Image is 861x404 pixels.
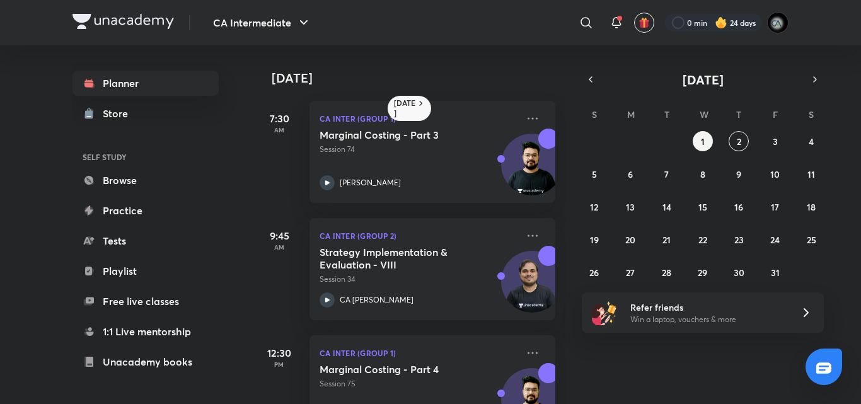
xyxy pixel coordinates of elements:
button: October 20, 2025 [620,229,640,250]
abbr: October 22, 2025 [698,234,707,246]
abbr: October 4, 2025 [809,136,814,147]
img: avatar [639,17,650,28]
img: Avatar [502,258,562,318]
abbr: Wednesday [700,108,708,120]
h6: [DATE] [394,98,416,118]
button: October 25, 2025 [801,229,821,250]
button: October 26, 2025 [584,262,604,282]
a: Browse [72,168,219,193]
img: Avatar [502,141,562,201]
abbr: October 11, 2025 [807,168,815,180]
button: October 22, 2025 [693,229,713,250]
abbr: Sunday [592,108,597,120]
a: Planner [72,71,219,96]
abbr: Saturday [809,108,814,120]
button: October 2, 2025 [729,131,749,151]
button: October 7, 2025 [657,164,677,184]
abbr: October 31, 2025 [771,267,780,279]
abbr: October 16, 2025 [734,201,743,213]
p: AM [254,243,304,251]
p: Session 34 [320,274,517,285]
abbr: October 21, 2025 [662,234,671,246]
a: Free live classes [72,289,219,314]
abbr: October 6, 2025 [628,168,633,180]
img: poojita Agrawal [767,12,789,33]
h5: 12:30 [254,345,304,361]
abbr: October 30, 2025 [734,267,744,279]
img: Company Logo [72,14,174,29]
button: October 11, 2025 [801,164,821,184]
p: Win a laptop, vouchers & more [630,314,785,325]
abbr: October 5, 2025 [592,168,597,180]
a: Store [72,101,219,126]
button: October 12, 2025 [584,197,604,217]
button: October 6, 2025 [620,164,640,184]
h5: Marginal Costing - Part 4 [320,363,477,376]
button: October 18, 2025 [801,197,821,217]
button: October 29, 2025 [693,262,713,282]
button: [DATE] [599,71,806,88]
button: October 1, 2025 [693,131,713,151]
abbr: Monday [627,108,635,120]
abbr: Friday [773,108,778,120]
h5: 9:45 [254,228,304,243]
abbr: October 10, 2025 [770,168,780,180]
a: Practice [72,198,219,223]
button: October 31, 2025 [765,262,785,282]
abbr: October 12, 2025 [590,201,598,213]
button: October 3, 2025 [765,131,785,151]
abbr: October 23, 2025 [734,234,744,246]
p: [PERSON_NAME] [340,177,401,188]
button: October 13, 2025 [620,197,640,217]
abbr: October 14, 2025 [662,201,671,213]
button: October 17, 2025 [765,197,785,217]
a: Company Logo [72,14,174,32]
button: October 14, 2025 [657,197,677,217]
abbr: October 25, 2025 [807,234,816,246]
button: October 9, 2025 [729,164,749,184]
abbr: Thursday [736,108,741,120]
abbr: October 24, 2025 [770,234,780,246]
h5: 7:30 [254,111,304,126]
abbr: October 1, 2025 [701,136,705,147]
button: CA Intermediate [205,10,319,35]
button: October 28, 2025 [657,262,677,282]
p: Session 75 [320,378,517,390]
button: October 8, 2025 [693,164,713,184]
abbr: October 7, 2025 [664,168,669,180]
h6: SELF STUDY [72,146,219,168]
abbr: October 9, 2025 [736,168,741,180]
a: Tests [72,228,219,253]
abbr: October 2, 2025 [737,136,741,147]
button: October 19, 2025 [584,229,604,250]
p: CA [PERSON_NAME] [340,294,413,306]
abbr: October 8, 2025 [700,168,705,180]
button: October 24, 2025 [765,229,785,250]
a: Unacademy books [72,349,219,374]
abbr: October 15, 2025 [698,201,707,213]
abbr: October 29, 2025 [698,267,707,279]
h4: [DATE] [272,71,568,86]
abbr: October 18, 2025 [807,201,816,213]
button: October 23, 2025 [729,229,749,250]
h5: Strategy Implementation & Evaluation - VIII [320,246,477,271]
abbr: October 26, 2025 [589,267,599,279]
p: CA Inter (Group 2) [320,228,517,243]
abbr: October 20, 2025 [625,234,635,246]
abbr: October 13, 2025 [626,201,635,213]
button: October 30, 2025 [729,262,749,282]
abbr: October 17, 2025 [771,201,779,213]
button: October 10, 2025 [765,164,785,184]
img: streak [715,16,727,29]
button: avatar [634,13,654,33]
p: CA Inter (Group 1) [320,111,517,126]
abbr: October 28, 2025 [662,267,671,279]
a: 1:1 Live mentorship [72,319,219,344]
h5: Marginal Costing - Part 3 [320,129,477,141]
button: October 16, 2025 [729,197,749,217]
h6: Refer friends [630,301,785,314]
abbr: Tuesday [664,108,669,120]
span: [DATE] [683,71,724,88]
abbr: October 27, 2025 [626,267,635,279]
button: October 15, 2025 [693,197,713,217]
